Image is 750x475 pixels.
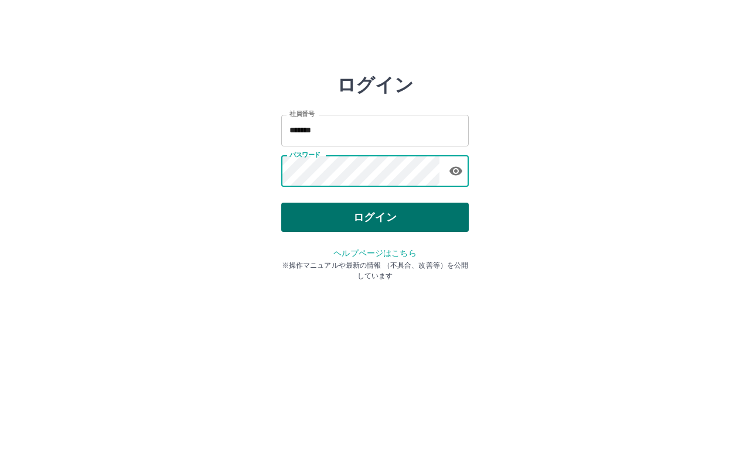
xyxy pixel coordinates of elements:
[337,74,414,96] h2: ログイン
[281,203,469,232] button: ログイン
[289,110,314,118] label: 社員番号
[281,260,469,281] p: ※操作マニュアルや最新の情報 （不具合、改善等）を公開しています
[289,151,321,159] label: パスワード
[333,248,416,258] a: ヘルプページはこちら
